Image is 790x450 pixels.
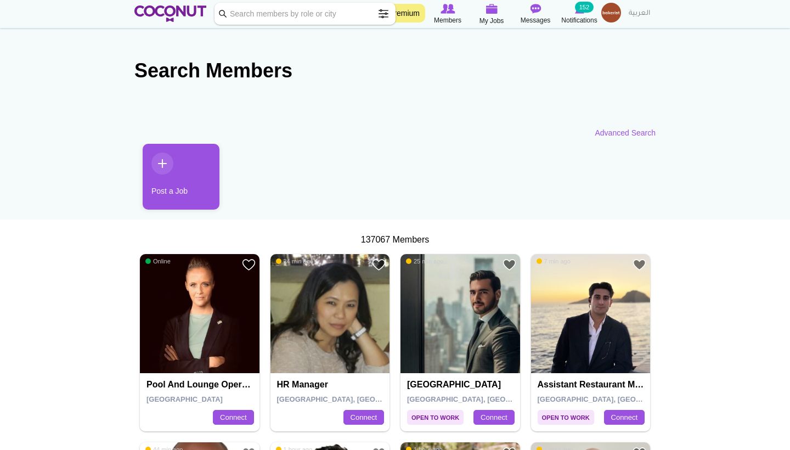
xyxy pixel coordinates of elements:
[575,2,594,13] small: 152
[343,410,384,425] a: Connect
[470,3,513,26] a: My Jobs My Jobs
[146,395,223,403] span: [GEOGRAPHIC_DATA]
[213,410,253,425] a: Connect
[486,4,498,14] img: My Jobs
[441,4,455,14] img: Browse Members
[145,257,171,265] span: Online
[595,127,656,138] a: Advanced Search
[134,5,206,22] img: Home
[521,15,551,26] span: Messages
[146,380,256,390] h4: Pool and lounge operations manager
[479,15,504,26] span: My Jobs
[407,380,516,390] h4: [GEOGRAPHIC_DATA]
[538,395,694,403] span: [GEOGRAPHIC_DATA], [GEOGRAPHIC_DATA]
[143,144,219,210] a: Post a Job
[513,3,557,26] a: Messages Messages
[406,257,443,265] span: 25 min ago
[277,380,386,390] h4: HR Manager
[407,395,563,403] span: [GEOGRAPHIC_DATA], [GEOGRAPHIC_DATA]
[277,395,433,403] span: [GEOGRAPHIC_DATA], [GEOGRAPHIC_DATA]
[242,258,256,272] a: Add to Favourites
[623,3,656,25] a: العربية
[604,410,645,425] a: Connect
[538,380,647,390] h4: Assistant Restaurant Manager
[134,144,211,218] li: 1 / 1
[134,58,656,84] h2: Search Members
[215,3,396,25] input: Search members by role or city
[372,258,386,272] a: Add to Favourites
[407,410,464,425] span: Open to Work
[575,4,584,14] img: Notifications
[538,410,594,425] span: Open to Work
[557,3,601,26] a: Notifications Notifications 152
[276,257,313,265] span: 24 min ago
[371,4,425,22] a: Go Premium
[561,15,597,26] span: Notifications
[134,234,656,246] div: 137067 Members
[434,15,461,26] span: Members
[530,4,541,14] img: Messages
[537,257,571,265] span: 7 min ago
[473,410,514,425] a: Connect
[503,258,516,272] a: Add to Favourites
[426,3,470,26] a: Browse Members Members
[633,258,646,272] a: Add to Favourites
